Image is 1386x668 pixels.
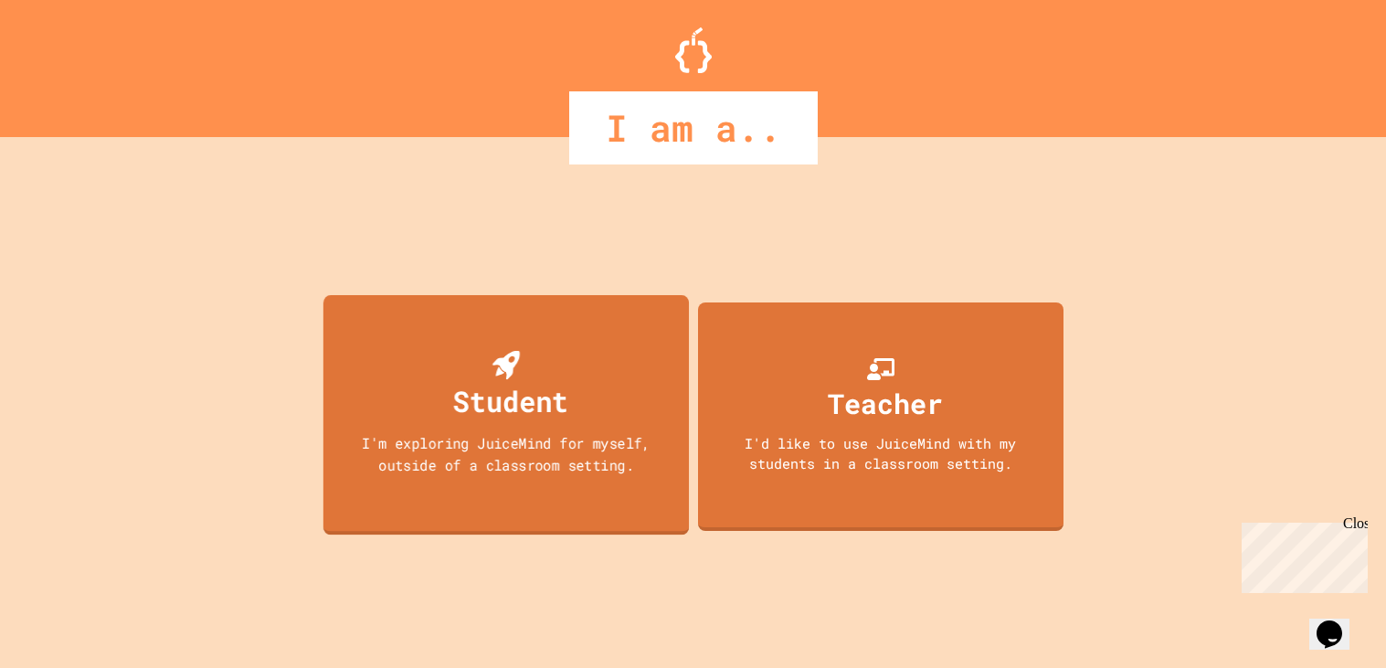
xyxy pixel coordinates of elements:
[828,383,943,424] div: Teacher
[452,379,567,422] div: Student
[1309,595,1368,650] iframe: chat widget
[341,432,670,475] div: I'm exploring JuiceMind for myself, outside of a classroom setting.
[569,91,818,164] div: I am a..
[1234,515,1368,593] iframe: chat widget
[7,7,126,116] div: Chat with us now!Close
[675,27,712,73] img: Logo.svg
[716,433,1045,474] div: I'd like to use JuiceMind with my students in a classroom setting.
